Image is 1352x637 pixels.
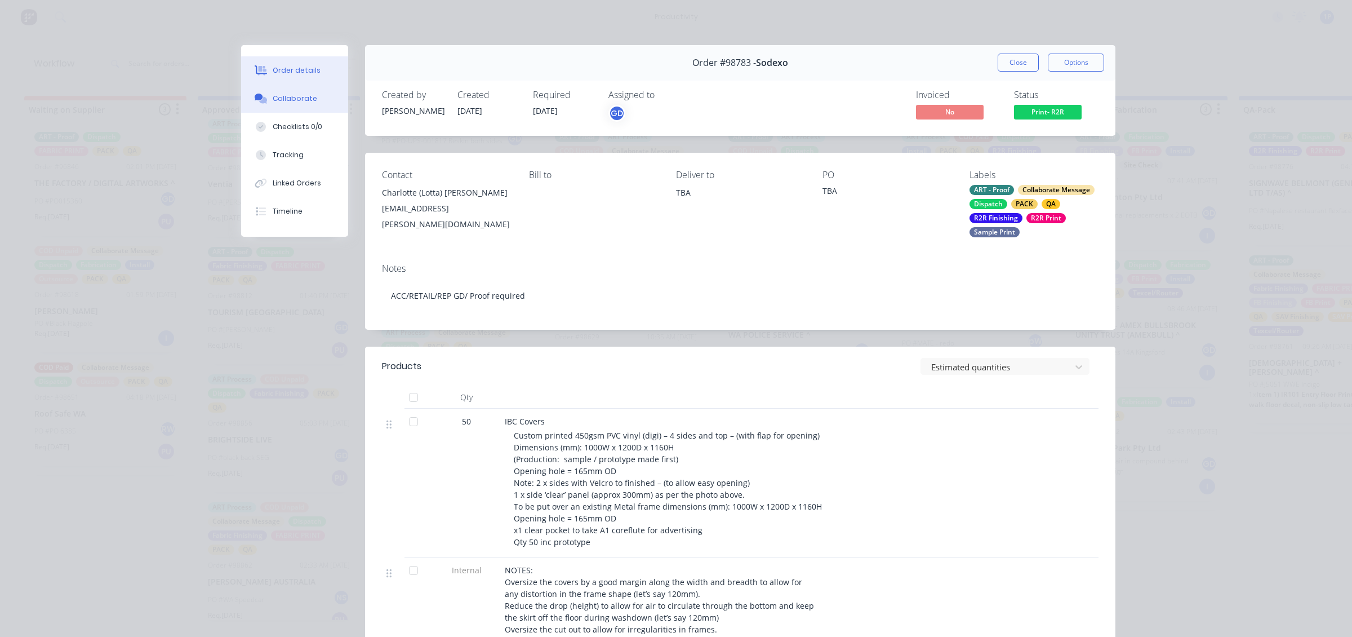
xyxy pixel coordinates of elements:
div: Required [533,90,595,100]
div: TBA [676,185,805,221]
div: Notes [382,263,1098,274]
div: PACK [1011,199,1038,209]
div: TBA [822,185,951,201]
div: Deliver to [676,170,805,180]
div: Labels [969,170,1098,180]
span: [DATE] [457,105,482,116]
div: Assigned to [608,90,721,100]
div: Created by [382,90,444,100]
span: Order #98783 - [692,57,756,68]
div: Collaborate Message [1018,185,1095,195]
span: Internal [437,564,496,576]
button: Linked Orders [241,169,348,197]
span: IBC Covers [505,416,545,427]
div: Created [457,90,519,100]
div: ART - Proof [969,185,1014,195]
span: Print- R2R [1014,105,1082,119]
div: Invoiced [916,90,1000,100]
div: Collaborate [273,94,317,104]
div: R2R Finishing [969,213,1022,223]
span: 50 [462,415,471,427]
button: Tracking [241,141,348,169]
div: Tracking [273,150,304,160]
span: [DATE] [533,105,558,116]
div: Dispatch [969,199,1007,209]
div: Timeline [273,206,303,216]
button: Print- R2R [1014,105,1082,122]
div: Charlotte (Lotta) [PERSON_NAME][EMAIL_ADDRESS][PERSON_NAME][DOMAIN_NAME] [382,185,511,232]
button: Order details [241,56,348,85]
div: Status [1014,90,1098,100]
span: Sodexo [756,57,788,68]
div: PO [822,170,951,180]
div: Qty [433,386,500,409]
div: [EMAIL_ADDRESS][PERSON_NAME][DOMAIN_NAME] [382,201,511,232]
button: Checklists 0/0 [241,113,348,141]
div: ACC/RETAIL/REP GD/ Proof required [382,278,1098,313]
div: [PERSON_NAME] [382,105,444,117]
button: Options [1048,54,1104,72]
div: Linked Orders [273,178,321,188]
div: Checklists 0/0 [273,122,322,132]
div: Products [382,360,421,373]
div: QA [1042,199,1060,209]
button: GD [608,105,625,122]
span: No [916,105,984,119]
div: Contact [382,170,511,180]
button: Collaborate [241,85,348,113]
button: Timeline [241,197,348,225]
div: Charlotte (Lotta) [PERSON_NAME] [382,185,511,201]
button: Close [998,54,1039,72]
div: Order details [273,65,321,76]
div: Bill to [529,170,658,180]
div: R2R Print [1026,213,1066,223]
div: TBA [676,185,805,201]
div: Sample Print [969,227,1020,237]
span: Custom printed 450gsm PVC vinyl (digi) – 4 sides and top – (with flap for opening) Dimensions (mm... [514,430,822,547]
